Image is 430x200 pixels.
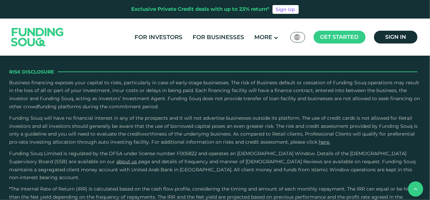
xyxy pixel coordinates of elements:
span: Get started [320,34,359,40]
img: SA Flag [294,34,300,40]
a: For Businesses [191,32,246,43]
a: For Investors [133,32,184,43]
a: About Us [117,159,137,165]
div: Exclusive Private Credit deals with up to 23% return* [132,5,270,13]
span: More [254,34,272,40]
span: page [139,159,150,165]
span: Risk Disclosure [9,68,54,76]
span: Sign in [385,34,406,40]
img: Logo [4,20,70,54]
button: back [408,181,423,197]
span: Funding Souq Limited is regulated by the DFSA under license number F005822 and operates an [DEMOG... [9,150,407,165]
span: and details of frequency and manner of [DEMOGRAPHIC_DATA] Reviews are available on request. Fundi... [9,159,416,181]
a: Sign Up [273,5,299,14]
a: here. [319,139,331,145]
p: Business financing exposes your capital to risks, particularly in case of early-stage businesses.... [9,79,421,111]
a: Sign in [374,31,418,44]
span: Funding Souq will have no financial interest in any of the prospects and it will not advertise bu... [9,115,418,145]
